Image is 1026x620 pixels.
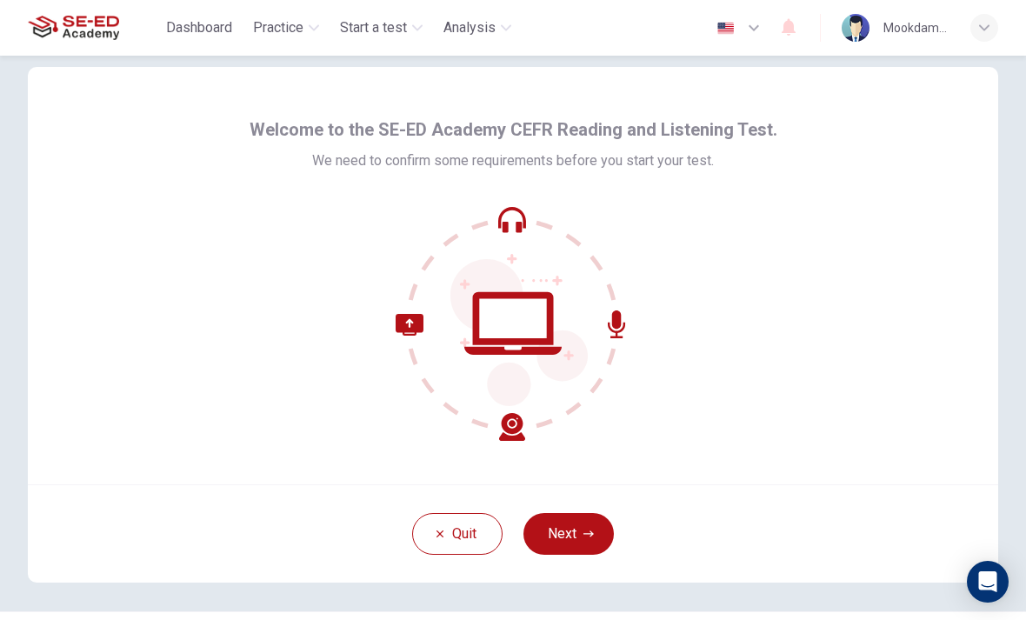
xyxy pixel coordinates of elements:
img: en [715,22,736,35]
button: Dashboard [159,12,239,43]
button: Quit [412,513,503,555]
span: Dashboard [166,17,232,38]
span: Practice [253,17,303,38]
span: Start a test [340,17,407,38]
div: Open Intercom Messenger [967,561,1009,603]
button: Practice [246,12,326,43]
div: Mookdamanee Sitthiwong [883,17,949,38]
button: Next [523,513,614,555]
img: Profile picture [842,14,869,42]
button: Start a test [333,12,430,43]
img: SE-ED Academy logo [28,10,119,45]
span: Analysis [443,17,496,38]
a: SE-ED Academy logo [28,10,159,45]
span: Welcome to the SE-ED Academy CEFR Reading and Listening Test. [250,116,777,143]
span: We need to confirm some requirements before you start your test. [312,150,714,171]
button: Analysis [436,12,518,43]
